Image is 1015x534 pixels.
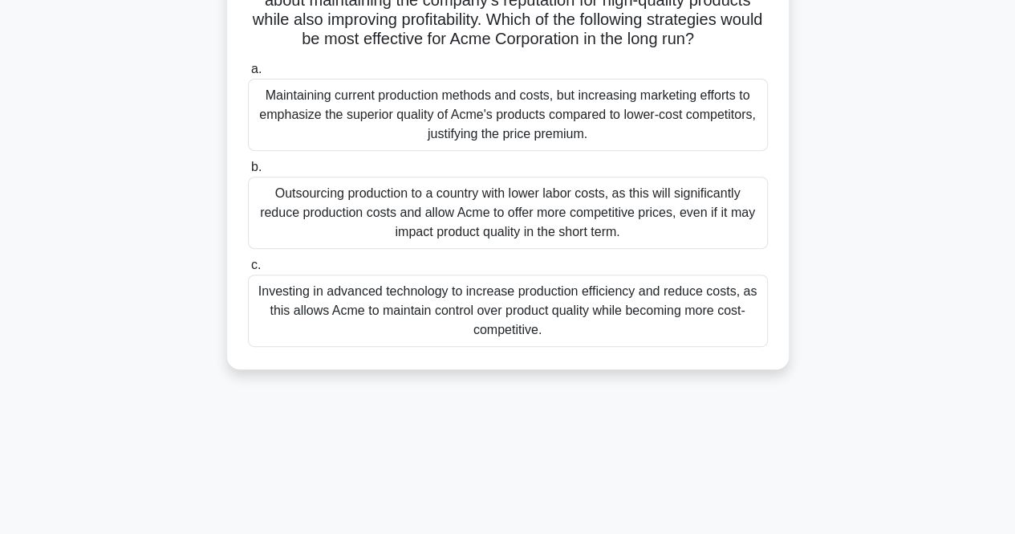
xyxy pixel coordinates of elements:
[251,258,261,271] span: c.
[251,160,262,173] span: b.
[251,62,262,75] span: a.
[248,177,768,249] div: Outsourcing production to a country with lower labor costs, as this will significantly reduce pro...
[248,79,768,151] div: Maintaining current production methods and costs, but increasing marketing efforts to emphasize t...
[248,275,768,347] div: Investing in advanced technology to increase production efficiency and reduce costs, as this allo...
